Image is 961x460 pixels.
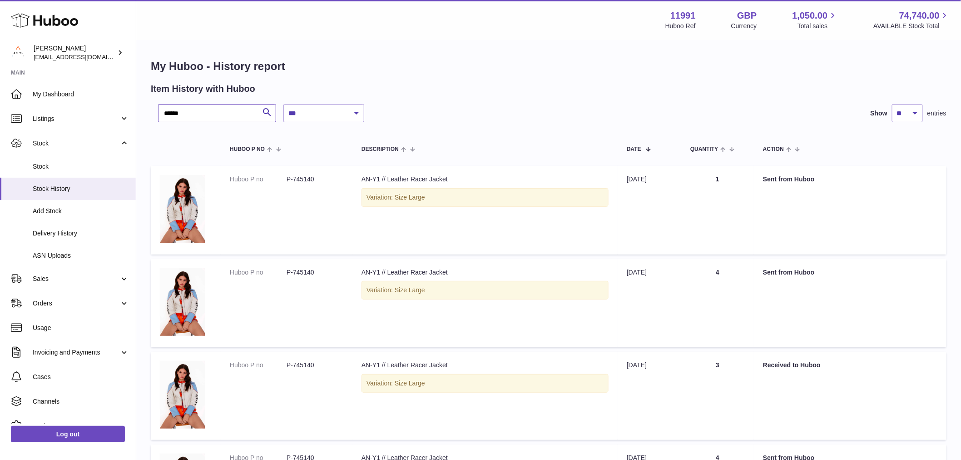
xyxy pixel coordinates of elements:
[33,251,129,260] span: ASN Uploads
[11,426,125,442] a: Log out
[362,374,609,393] div: Variation: Size Large
[230,146,265,152] span: Huboo P no
[33,185,129,193] span: Stock History
[681,166,754,254] td: 1
[33,422,129,430] span: Settings
[230,361,287,370] dt: Huboo P no
[670,10,696,22] strong: 11991
[763,175,815,183] strong: Sent from Huboo
[151,83,255,95] h2: Item History with Huboo
[151,59,946,74] h1: My Huboo - History report
[763,146,784,152] span: Action
[618,166,681,254] td: [DATE]
[33,162,129,171] span: Stock
[33,348,119,357] span: Invoicing and Payments
[618,352,681,440] td: [DATE]
[763,361,821,369] strong: Received to Huboo
[798,22,838,30] span: Total sales
[33,207,129,215] span: Add Stock
[33,373,129,381] span: Cases
[873,10,950,30] a: 74,740.00 AVAILABLE Stock Total
[352,352,618,440] td: AN-Y1 // Leather Racer Jacket
[362,281,609,300] div: Variation: Size Large
[287,268,343,277] dd: P-745140
[665,22,696,30] div: Huboo Ref
[230,175,287,184] dt: Huboo P no
[618,259,681,347] td: [DATE]
[287,175,343,184] dd: P-745140
[352,166,618,254] td: AN-Y1 // Leather Racer Jacket
[33,324,129,332] span: Usage
[927,109,946,118] span: entries
[763,269,815,276] strong: Sent from Huboo
[362,146,399,152] span: Description
[737,10,757,22] strong: GBP
[34,44,115,61] div: [PERSON_NAME]
[362,188,609,207] div: Variation: Size Large
[627,146,641,152] span: Date
[287,361,343,370] dd: P-745140
[160,361,205,429] img: f1-bomber-blue.jpg
[33,229,129,238] span: Delivery History
[33,275,119,283] span: Sales
[11,46,25,60] img: internalAdmin-11991@internal.huboo.com
[793,10,828,22] span: 1,050.00
[690,146,718,152] span: Quantity
[33,397,129,406] span: Channels
[681,259,754,347] td: 4
[681,352,754,440] td: 3
[34,53,134,60] span: [EMAIL_ADDRESS][DOMAIN_NAME]
[33,299,119,308] span: Orders
[731,22,757,30] div: Currency
[230,268,287,277] dt: Huboo P no
[793,10,838,30] a: 1,050.00 Total sales
[33,90,129,99] span: My Dashboard
[160,175,205,243] img: f1-bomber-blue.jpg
[33,139,119,148] span: Stock
[160,268,205,336] img: f1-bomber-blue.jpg
[33,115,119,123] span: Listings
[899,10,940,22] span: 74,740.00
[873,22,950,30] span: AVAILABLE Stock Total
[871,109,887,118] label: Show
[352,259,618,347] td: AN-Y1 // Leather Racer Jacket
